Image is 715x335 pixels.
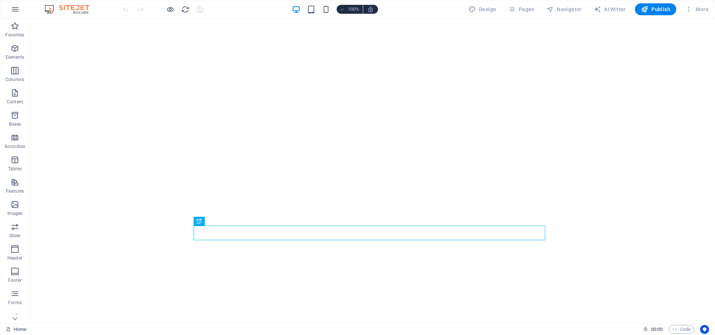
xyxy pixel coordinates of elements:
[669,325,694,334] button: Code
[656,326,657,332] span: :
[6,54,25,60] p: Elements
[465,3,499,15] button: Design
[5,32,24,38] p: Favorites
[8,166,22,172] p: Tables
[594,6,626,13] span: AI Writer
[641,6,670,13] span: Publish
[682,3,712,15] button: More
[7,255,22,261] p: Header
[465,3,499,15] div: Design (Ctrl+Alt+Y)
[337,5,363,14] button: 100%
[6,188,24,194] p: Features
[43,5,99,14] img: Editor Logo
[367,6,374,13] i: On resize automatically adjust zoom level to fit chosen device.
[6,325,26,334] a: Click to cancel selection. Double-click to open Pages
[9,233,21,239] p: Slider
[348,5,360,14] h6: 100%
[546,6,582,13] span: Navigator
[505,3,537,15] button: Pages
[651,325,662,334] span: 00 00
[635,3,676,15] button: Publish
[9,121,21,127] p: Boxes
[508,6,534,13] span: Pages
[543,3,585,15] button: Navigator
[700,325,709,334] button: Usercentrics
[685,6,709,13] span: More
[672,325,691,334] span: Code
[643,325,663,334] h6: Session time
[181,5,190,14] button: reload
[181,5,190,14] i: Reload page
[6,77,24,83] p: Columns
[468,6,496,13] span: Design
[4,144,25,149] p: Accordion
[8,300,22,306] p: Forms
[166,5,175,14] button: Click here to leave preview mode and continue editing
[7,210,23,216] p: Images
[7,99,23,105] p: Content
[8,277,22,283] p: Footer
[591,3,629,15] button: AI Writer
